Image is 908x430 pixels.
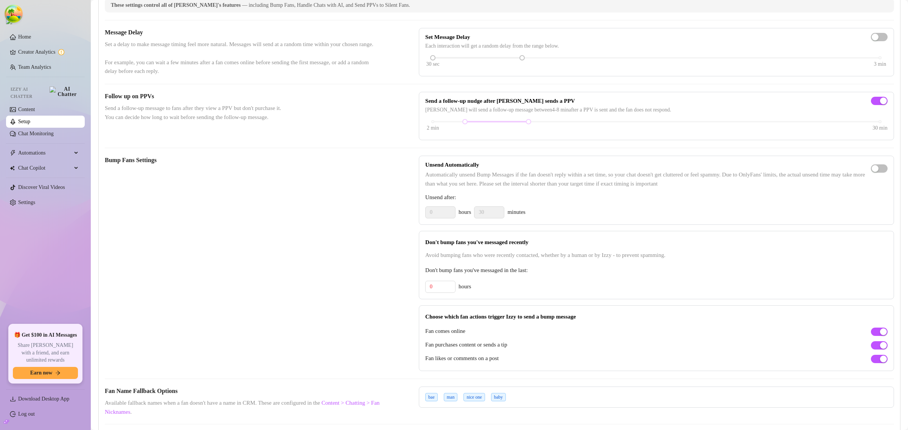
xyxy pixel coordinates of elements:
[30,370,53,376] span: Earn now
[18,64,51,70] a: Team Analytics
[105,28,381,37] h5: Message Delay
[425,251,888,260] span: Avoid bumping fans who were recently contacted, whether by a human or by Izzy - to prevent spamming.
[111,2,242,8] span: These settings control all of [PERSON_NAME]'s features
[11,86,47,100] span: Izzy AI Chatter
[425,106,888,114] span: [PERSON_NAME] will send a follow-up message between 4 - 8 min after a PPV is sent and the fan doe...
[425,340,507,350] span: Fan purchases content or sends a tip
[425,266,888,275] span: Don't bump fans you've messaged in the last:
[425,327,465,336] span: Fan comes online
[18,162,72,174] span: Chat Copilot
[105,104,381,122] span: Send a follow-up message to fans after they view a PPV but don't purchase it. You can decide how ...
[425,193,888,202] span: Unsend after:
[426,60,439,68] div: 30 sec
[18,131,54,136] a: Chat Monitoring
[18,200,35,205] a: Settings
[425,42,888,50] span: Each interaction will get a random delay from the range below.
[463,393,485,401] span: nice one
[459,282,471,291] span: hours
[18,107,35,112] a: Content
[18,396,69,402] span: Download Desktop App
[18,119,30,124] a: Setup
[18,411,35,417] a: Log out
[105,40,381,76] span: Set a delay to make message timing feel more natural. Messages will send at a random time within ...
[425,393,438,401] span: bae
[425,354,499,363] span: Fan likes or comments on a post
[13,367,78,379] button: Earn nowarrow-right
[14,331,77,339] span: 🎁 Get $100 in AI Messages
[18,147,72,159] span: Automations
[105,156,381,165] h5: Bump Fans Settings
[18,184,65,190] a: Discover Viral Videos
[105,92,381,101] h5: Follow up on PPVs
[427,124,439,132] div: 2 min
[50,87,79,97] img: AI Chatter
[105,399,381,416] span: Available fallback names when a fan doesn't have a name in CRM. These are configured in the .
[444,393,458,401] span: man
[425,162,479,168] strong: Unsend Automatically
[18,46,79,58] a: Creator Analytics exclamation-circle
[872,124,887,132] div: 30 min
[507,208,526,217] span: minutes
[4,419,9,424] span: build
[55,370,61,376] span: arrow-right
[10,150,16,156] span: thunderbolt
[459,208,471,217] span: hours
[874,60,886,68] div: 3 min
[425,239,529,245] strong: Don't bump fans you've messaged recently
[425,170,871,188] span: Automatically unsend Bump Messages if the fan doesn't reply within a set time, so your chat doesn...
[242,2,410,8] span: — including Bump Fans, Handle Chats with AI, and Send PPVs to Silent Fans.
[425,98,575,104] strong: Send a follow-up nudge after [PERSON_NAME] sends a PPV
[105,387,381,396] h5: Fan Name Fallback Options
[18,34,31,40] a: Home
[10,166,15,171] img: Chat Copilot
[6,6,21,21] button: Open Tanstack query devtools
[105,400,379,415] a: Content > Chatting > Fan Nicknames
[491,393,506,401] span: baby
[10,396,16,402] span: download
[425,314,576,320] strong: Choose which fan actions trigger Izzy to send a bump message
[425,34,470,40] strong: Set Message Delay
[13,342,78,364] span: Share [PERSON_NAME] with a friend, and earn unlimited rewards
